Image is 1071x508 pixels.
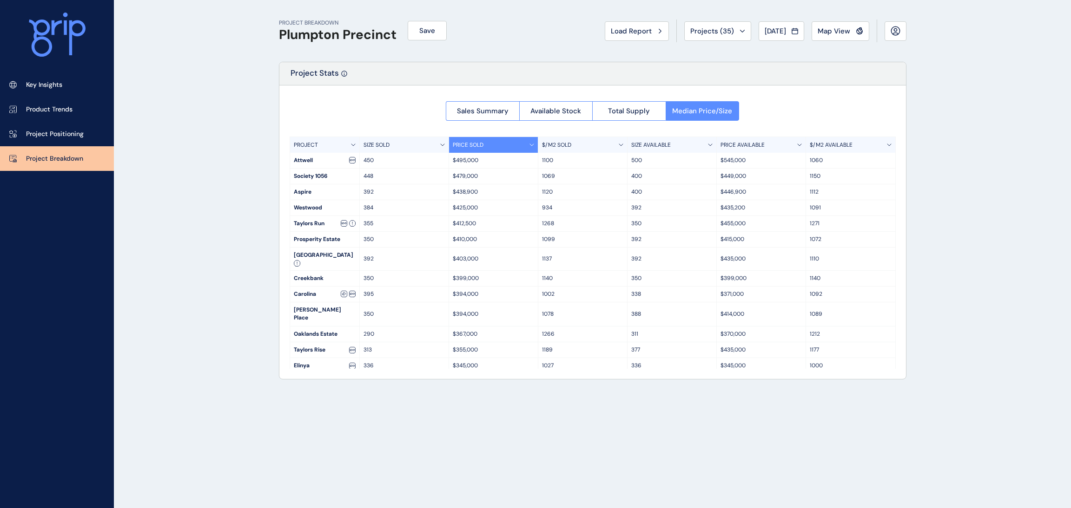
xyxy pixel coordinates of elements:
button: Load Report [605,21,669,41]
p: 1150 [810,172,892,180]
div: Elinya [290,358,359,373]
div: Creekbank [290,271,359,286]
div: [PERSON_NAME] Place [290,302,359,326]
p: 400 [631,188,713,196]
p: PROJECT [294,141,318,149]
p: $449,000 [721,172,802,180]
p: $367,000 [453,330,534,338]
p: 1000 [810,362,892,370]
p: 1112 [810,188,892,196]
p: $370,000 [721,330,802,338]
p: $455,000 [721,220,802,228]
p: 350 [364,310,445,318]
p: PRICE SOLD [453,141,483,149]
p: 355 [364,220,445,228]
p: $414,000 [721,310,802,318]
p: 1092 [810,290,892,298]
span: [DATE] [765,26,786,36]
p: 336 [631,362,713,370]
button: Projects (35) [684,21,751,41]
p: 392 [631,204,713,212]
p: 388 [631,310,713,318]
p: $410,000 [453,235,534,243]
p: 1140 [810,274,892,282]
p: 448 [364,172,445,180]
div: Society 1056 [290,169,359,184]
p: 450 [364,156,445,164]
p: 1060 [810,156,892,164]
p: 1212 [810,330,892,338]
p: 1027 [542,362,623,370]
p: 395 [364,290,445,298]
p: 1137 [542,255,623,263]
p: 500 [631,156,713,164]
p: $412,500 [453,220,534,228]
p: 1099 [542,235,623,243]
p: 377 [631,346,713,354]
p: $403,000 [453,255,534,263]
p: $438,900 [453,188,534,196]
p: 1140 [542,274,623,282]
span: Sales Summary [457,106,509,116]
button: Total Supply [592,101,666,121]
p: 1089 [810,310,892,318]
p: 934 [542,204,623,212]
p: 1078 [542,310,623,318]
p: $479,000 [453,172,534,180]
p: Project Positioning [26,130,84,139]
span: Load Report [611,26,652,36]
p: $495,000 [453,156,534,164]
p: $394,000 [453,310,534,318]
button: [DATE] [759,21,804,41]
p: 311 [631,330,713,338]
p: SIZE AVAILABLE [631,141,671,149]
p: PROJECT BREAKDOWN [279,19,397,27]
p: Key Insights [26,80,62,90]
button: Sales Summary [446,101,519,121]
p: $399,000 [453,274,534,282]
p: 350 [631,274,713,282]
div: [GEOGRAPHIC_DATA] [290,247,359,270]
p: 400 [631,172,713,180]
p: 384 [364,204,445,212]
p: PRICE AVAILABLE [721,141,765,149]
div: Oaklands Estate [290,326,359,342]
div: Taylors Run [290,216,359,231]
p: SIZE SOLD [364,141,390,149]
p: 1177 [810,346,892,354]
p: 1091 [810,204,892,212]
p: $399,000 [721,274,802,282]
div: Taylors Rise [290,342,359,358]
p: $345,000 [721,362,802,370]
p: 350 [631,220,713,228]
button: Map View [812,21,869,41]
p: $371,000 [721,290,802,298]
p: 1110 [810,255,892,263]
p: 1271 [810,220,892,228]
div: Prosperity Estate [290,232,359,247]
p: 1189 [542,346,623,354]
p: 290 [364,330,445,338]
p: 1072 [810,235,892,243]
p: $446,900 [721,188,802,196]
span: Projects ( 35 ) [690,26,734,36]
p: 392 [364,255,445,263]
p: $415,000 [721,235,802,243]
p: Project Breakdown [26,154,83,163]
p: 392 [364,188,445,196]
p: 392 [631,255,713,263]
p: $435,000 [721,255,802,263]
p: 338 [631,290,713,298]
p: $435,000 [721,346,802,354]
div: Carolina [290,287,359,302]
p: 1002 [542,290,623,298]
p: 1268 [542,220,623,228]
p: 1069 [542,172,623,180]
span: Available Stock [530,106,581,116]
p: $425,000 [453,204,534,212]
p: 350 [364,274,445,282]
p: $/M2 AVAILABLE [810,141,853,149]
p: Project Stats [291,68,339,85]
p: 313 [364,346,445,354]
button: Available Stock [519,101,593,121]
